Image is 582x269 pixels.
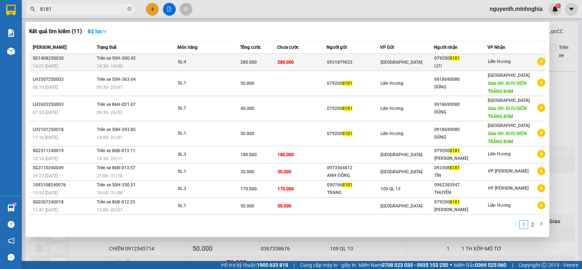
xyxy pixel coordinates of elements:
[33,156,58,161] span: 12:18 [DATE]
[33,110,58,115] span: 07:35 [DATE]
[33,173,58,178] span: 19:23 [DATE]
[342,182,352,187] span: 8181
[488,98,530,103] span: [GEOGRAPHIC_DATA]
[240,203,254,209] span: 50.000
[327,80,380,87] div: 079200
[33,207,58,213] span: 11:47 [DATE]
[8,221,15,228] span: question-circle
[82,25,113,37] button: Bộ lọcdown
[327,130,380,138] div: 079200
[14,203,16,205] sup: 1
[97,190,123,195] span: 18:00 - 31/08
[33,198,95,206] div: SG0307240018
[434,62,487,70] div: LỢI
[178,104,232,112] div: SL: 1
[434,83,487,91] div: DŨNG
[327,181,380,189] div: 090766
[97,135,123,140] span: 14:00 - 21/01
[88,28,107,34] strong: Bộ lọc
[97,156,123,161] span: 14:30 - 25/11
[240,152,257,157] span: 180.000
[40,5,126,13] input: Tìm tên, số ĐT hoặc mã đơn
[520,221,528,229] a: 1
[8,254,15,261] span: message
[488,203,511,208] span: Liên Hương
[278,60,294,65] span: 280.000
[97,182,136,187] span: Trên xe 50H-350.51
[342,81,352,86] span: 8181
[178,45,198,50] span: Món hàng
[488,186,529,191] span: VP [PERSON_NAME]
[240,131,254,136] span: 50.000
[277,45,299,50] span: Chưa cước
[33,215,95,223] div: LH1903240003
[240,169,254,174] span: 30.000
[434,76,487,83] div: 0918690080
[434,134,487,141] div: DŨNG
[511,220,519,229] button: left
[537,58,545,66] span: plus-circle
[33,76,95,83] div: LH2507250003
[488,151,511,157] span: Liên Hương
[434,45,458,50] span: Người nhận
[33,45,67,50] span: [PERSON_NAME]
[380,169,422,174] span: [GEOGRAPHIC_DATA]
[450,148,460,153] span: 8181
[7,47,15,55] img: warehouse-icon
[97,165,135,170] span: Trên xe 86B-013.57
[178,168,232,176] div: SL: 1
[434,101,487,108] div: 0918690080
[450,165,460,170] span: 8181
[7,29,15,37] img: solution-icon
[178,58,232,66] div: SL: 4
[97,56,136,61] span: Trên xe 50H-300.42
[537,129,545,137] span: plus-circle
[488,59,511,64] span: Liên Hương
[434,206,487,214] div: [PERSON_NAME]
[434,181,487,189] div: 0962383947
[178,202,232,210] div: SL: 1
[97,148,135,153] span: Trên xe 86B-013.11
[278,186,294,191] span: 170.000
[380,131,403,136] span: Liên Hương
[278,152,294,157] span: 180.000
[327,189,380,197] div: TRANG
[537,201,545,209] span: plus-circle
[33,126,95,134] div: LH2101250018
[342,106,352,111] span: 8181
[434,55,487,62] div: 079200
[240,81,254,86] span: 50.000
[97,207,123,213] span: 13:00 - 03/07
[434,126,487,134] div: 0918690080
[278,169,291,174] span: 30.000
[529,221,537,229] a: 2
[178,79,232,87] div: SL: 1
[434,189,487,197] div: THUYỀN
[434,198,487,206] div: 079200
[488,106,527,119] span: Giao DĐ: BƯU ĐIỆN TRẢNG BOM
[434,108,487,116] div: DŨNG
[6,5,16,16] img: logo-vxr
[488,81,527,94] span: Giao DĐ: BƯU ĐIỆN TRẢNG BOM
[240,186,257,191] span: 170.000
[327,59,380,66] div: 0931879833
[29,28,82,35] h3: Kết quả tìm kiếm ( 11 )
[33,135,58,140] span: 11:16 [DATE]
[327,164,380,172] div: 0973564812
[488,169,529,174] span: VP [PERSON_NAME]
[97,85,123,90] span: 09:30 - 25/07
[97,102,136,107] span: Trên xe 86H-021.07
[488,73,530,78] span: [GEOGRAPHIC_DATA]
[33,181,95,189] div: 1093108240076
[434,147,487,155] div: 079200
[450,199,460,205] span: 8181
[450,56,460,61] span: 8181
[97,173,123,178] span: 21:00 - 31/10
[537,150,545,158] span: plus-circle
[537,220,546,229] button: right
[33,190,58,195] span: 15:55 [DATE]
[97,110,123,115] span: 09:30 - 26/03
[487,45,505,50] span: VP Nhận
[380,152,422,157] span: [GEOGRAPHIC_DATA]
[33,55,95,62] div: SG1408250030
